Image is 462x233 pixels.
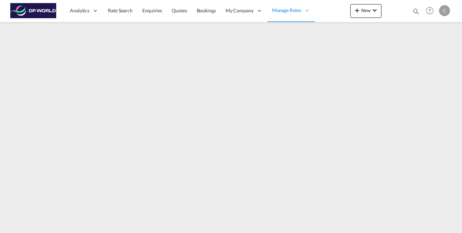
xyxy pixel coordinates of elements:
img: c08ca190194411f088ed0f3ba295208c.png [10,3,57,19]
button: icon-plus 400-fgNewicon-chevron-down [350,4,381,18]
span: Help [424,5,436,16]
span: Manage Rates [272,7,301,14]
span: Bookings [197,8,216,13]
div: icon-magnify [412,8,420,18]
div: Help [424,5,439,17]
md-icon: icon-plus 400-fg [353,6,361,14]
md-icon: icon-magnify [412,8,420,15]
span: Enquiries [142,8,162,13]
span: Quotes [172,8,187,13]
div: C [439,5,450,16]
md-icon: icon-chevron-down [370,6,379,14]
span: Analytics [70,7,89,14]
span: New [353,8,379,13]
span: Rate Search [108,8,133,13]
span: My Company [226,7,254,14]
